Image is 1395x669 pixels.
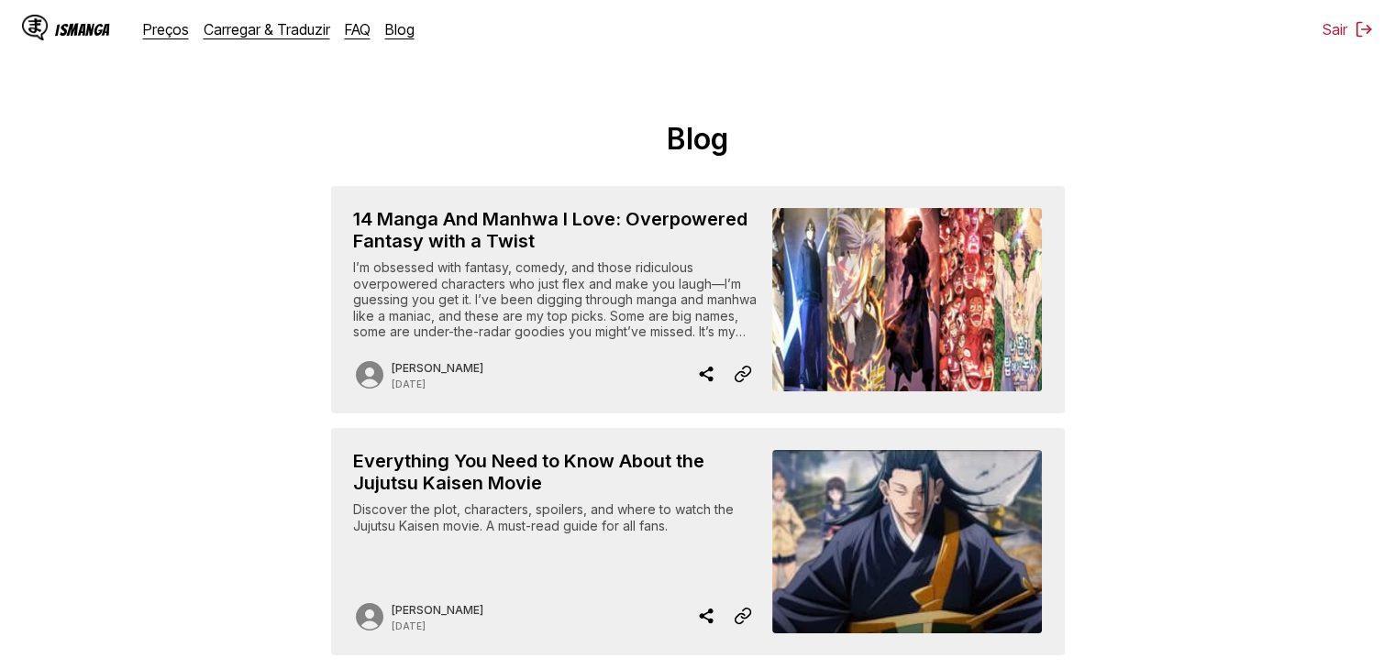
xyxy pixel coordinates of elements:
a: 14 Manga And Manhwa I Love: Overpowered Fantasy with a Twist [331,186,1065,413]
img: Copy Article Link [734,605,752,627]
img: Author avatar [353,358,386,391]
a: Everything You Need to Know About the Jujutsu Kaisen Movie [331,428,1065,655]
a: Carregar & Traduzir [204,20,330,38]
a: Blog [385,20,415,38]
a: IsManga LogoIsManga [22,15,143,44]
div: Discover the plot, characters, spoilers, and where to watch the Jujutsu Kaisen movie. A must-read... [353,501,758,582]
p: Author [392,361,483,375]
div: I’m obsessed with fantasy, comedy, and those ridiculous overpowered characters who just flex and ... [353,259,758,340]
a: FAQ [345,20,371,38]
img: Share blog [697,363,715,385]
h2: 14 Manga And Manhwa I Love: Overpowered Fantasy with a Twist [353,208,758,252]
img: Sign out [1355,20,1373,38]
button: Sair [1323,20,1373,38]
img: Author avatar [353,600,386,633]
p: Author [392,603,483,617]
img: Cover image for 14 Manga And Manhwa I Love: Overpowered Fantasy with a Twist [772,208,1042,391]
a: Preços [143,20,189,38]
img: Cover image for Everything You Need to Know About the Jujutsu Kaisen Movie [772,450,1042,633]
h1: Blog [15,121,1380,157]
img: Share blog [697,605,715,627]
p: Date published [392,378,483,389]
img: Copy Article Link [734,363,752,385]
p: Date published [392,620,483,631]
div: IsManga [55,21,110,38]
img: IsManga Logo [22,15,48,40]
h2: Everything You Need to Know About the Jujutsu Kaisen Movie [353,450,758,494]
